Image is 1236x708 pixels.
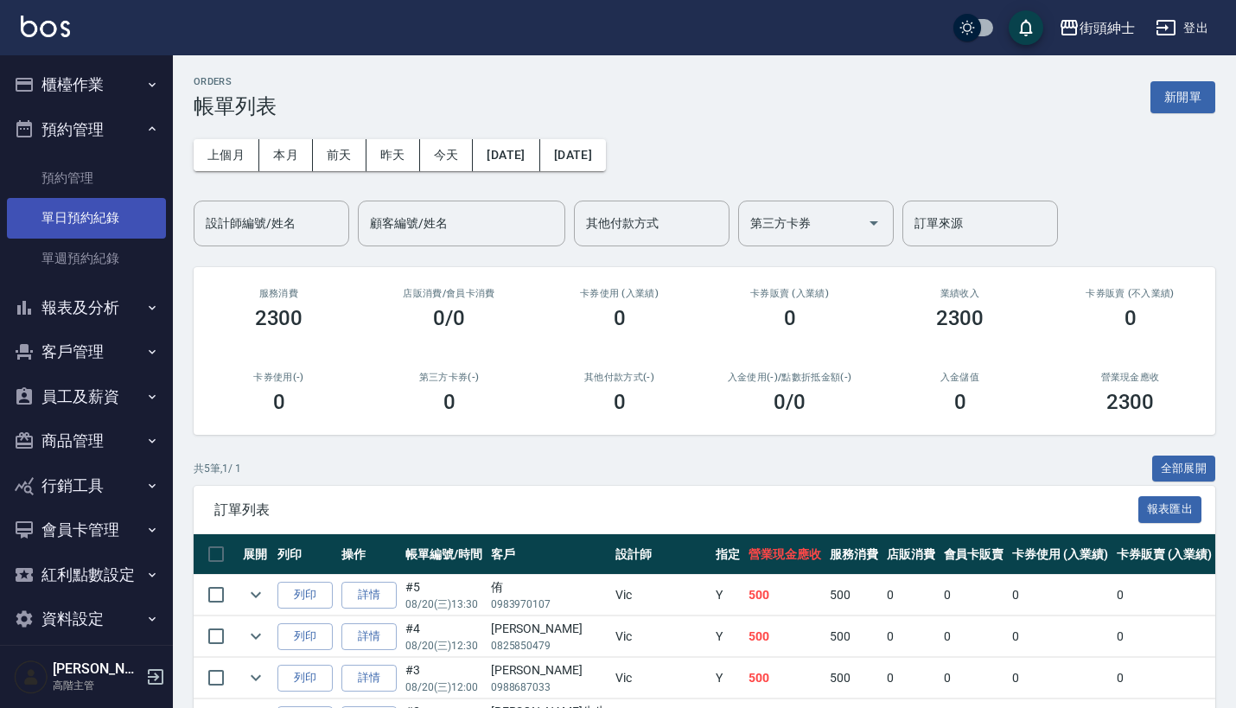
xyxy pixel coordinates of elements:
[243,623,269,649] button: expand row
[1152,456,1216,482] button: 全部展開
[487,534,611,575] th: 客戶
[895,288,1024,299] h2: 業績收入
[1008,534,1112,575] th: 卡券使用 (入業績)
[1080,17,1135,39] div: 街頭紳士
[14,660,48,694] img: Person
[7,239,166,278] a: 單週預約紀錄
[491,596,607,612] p: 0983970107
[860,209,888,237] button: Open
[1150,81,1215,113] button: 新開單
[825,575,882,616] td: 500
[405,638,482,654] p: 08/20 (三) 12:30
[385,372,513,383] h2: 第三方卡券(-)
[614,306,626,330] h3: 0
[1008,658,1112,698] td: 0
[940,534,1009,575] th: 會員卡販賣
[420,139,474,171] button: 今天
[611,658,711,698] td: Vic
[7,198,166,238] a: 單日預約紀錄
[1066,372,1195,383] h2: 營業現金應收
[21,16,70,37] img: Logo
[1008,575,1112,616] td: 0
[7,418,166,463] button: 商品管理
[954,390,966,414] h3: 0
[491,679,607,695] p: 0988687033
[194,94,277,118] h3: 帳單列表
[825,534,882,575] th: 服務消費
[214,372,343,383] h2: 卡券使用(-)
[882,658,940,698] td: 0
[405,596,482,612] p: 08/20 (三) 13:30
[1008,616,1112,657] td: 0
[784,306,796,330] h3: 0
[273,390,285,414] h3: 0
[611,616,711,657] td: Vic
[313,139,366,171] button: 前天
[1112,575,1217,616] td: 0
[7,329,166,374] button: 客戶管理
[473,139,539,171] button: [DATE]
[1112,616,1217,657] td: 0
[366,139,420,171] button: 昨天
[405,679,482,695] p: 08/20 (三) 12:00
[825,658,882,698] td: 500
[711,616,744,657] td: Y
[1150,88,1215,105] a: 新開單
[1052,10,1142,46] button: 街頭紳士
[243,582,269,608] button: expand row
[936,306,984,330] h3: 2300
[214,288,343,299] h3: 服務消費
[614,390,626,414] h3: 0
[7,596,166,641] button: 資料設定
[491,578,607,596] div: 侑
[744,658,825,698] td: 500
[341,623,397,650] a: 詳情
[555,288,684,299] h2: 卡券使用 (入業績)
[611,534,711,575] th: 設計師
[273,534,337,575] th: 列印
[401,616,487,657] td: #4
[1138,496,1202,523] button: 報表匯出
[243,665,269,691] button: expand row
[277,623,333,650] button: 列印
[1149,12,1215,44] button: 登出
[277,582,333,609] button: 列印
[555,372,684,383] h2: 其他付款方式(-)
[491,638,607,654] p: 0825850479
[401,534,487,575] th: 帳單編號/時間
[194,461,241,476] p: 共 5 筆, 1 / 1
[401,575,487,616] td: #5
[341,665,397,692] a: 詳情
[7,62,166,107] button: 櫃檯作業
[940,575,1009,616] td: 0
[277,665,333,692] button: 列印
[744,616,825,657] td: 500
[443,390,456,414] h3: 0
[711,658,744,698] td: Y
[1125,306,1137,330] h3: 0
[194,76,277,87] h2: ORDERS
[194,139,259,171] button: 上個月
[53,678,141,693] p: 高階主管
[744,534,825,575] th: 營業現金應收
[1112,658,1217,698] td: 0
[341,582,397,609] a: 詳情
[725,288,854,299] h2: 卡券販賣 (入業績)
[7,107,166,152] button: 預約管理
[940,616,1009,657] td: 0
[1009,10,1043,45] button: save
[491,620,607,638] div: [PERSON_NAME]
[711,575,744,616] td: Y
[1106,390,1155,414] h3: 2300
[491,661,607,679] div: [PERSON_NAME]
[940,658,1009,698] td: 0
[7,463,166,508] button: 行銷工具
[711,534,744,575] th: 指定
[882,575,940,616] td: 0
[825,616,882,657] td: 500
[7,552,166,597] button: 紅利點數設定
[895,372,1024,383] h2: 入金儲值
[744,575,825,616] td: 500
[1066,288,1195,299] h2: 卡券販賣 (不入業績)
[725,372,854,383] h2: 入金使用(-) /點數折抵金額(-)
